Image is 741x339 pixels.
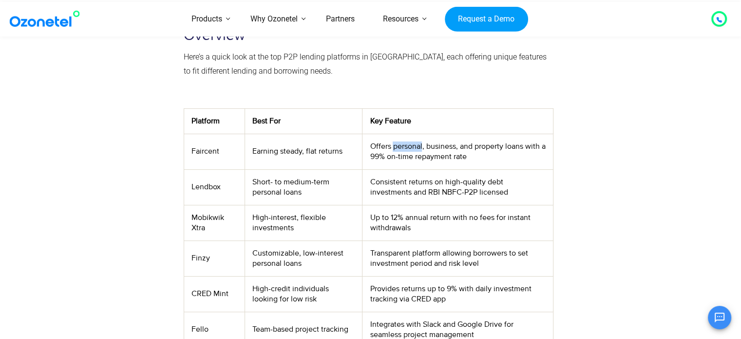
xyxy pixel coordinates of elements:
[708,306,731,329] button: Open chat
[245,240,362,276] td: Customizable, low-interest personal loans
[362,134,553,169] td: Offers personal, business, and property loans with a 99% on-time repayment rate
[445,6,528,32] a: Request a Demo
[362,169,553,205] td: Consistent returns on high-quality debt investments and RBI NBFC-P2P licensed
[236,2,312,37] a: Why Ozonetel
[245,169,362,205] td: Short- to medium-term personal loans
[184,205,245,240] td: Mobikwik Xtra
[362,240,553,276] td: Transparent platform allowing borrowers to set investment period and risk level
[369,2,433,37] a: Resources
[245,108,362,134] th: Best For
[312,2,369,37] a: Partners
[362,205,553,240] td: Up to 12% annual return with no fees for instant withdrawals
[184,108,245,134] th: Platform
[245,205,362,240] td: High-interest, flexible investments
[184,240,245,276] td: Finzy
[245,276,362,312] td: High-credit individuals looking for low risk
[177,2,236,37] a: Products
[362,276,553,312] td: Provides returns up to 9% with daily investment tracking via CRED app
[184,134,245,169] td: Faircent
[245,134,362,169] td: Earning steady, flat returns
[184,169,245,205] td: Lendbox
[362,108,553,134] th: Key Feature
[184,52,547,76] span: Here’s a quick look at the top P2P lending platforms in [GEOGRAPHIC_DATA], each offering unique f...
[184,276,245,312] td: CRED Mint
